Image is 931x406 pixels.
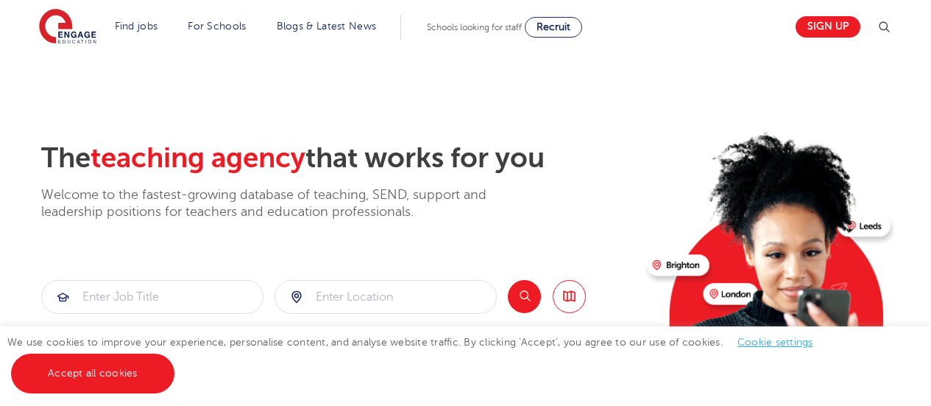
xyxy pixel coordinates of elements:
span: Schools looking for staff [427,22,522,32]
div: Submit [41,280,263,314]
img: Engage Education [39,9,96,46]
a: Recruit [525,17,582,38]
a: For Schools [188,21,246,32]
h2: The that works for you [41,141,635,175]
input: Submit [275,281,496,313]
span: We use cookies to improve your experience, personalise content, and analyse website traffic. By c... [7,337,828,379]
a: Cookie settings [737,337,813,348]
a: Accept all cookies [11,354,174,393]
p: Welcome to the fastest-growing database of teaching, SEND, support and leadership positions for t... [41,186,527,221]
input: Submit [42,281,263,313]
div: Submit [275,280,497,314]
span: teaching agency [91,142,305,174]
button: Search [508,280,541,313]
a: Sign up [796,16,860,38]
a: Find jobs [115,21,158,32]
a: Blogs & Latest News [277,21,377,32]
span: Recruit [537,21,570,32]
